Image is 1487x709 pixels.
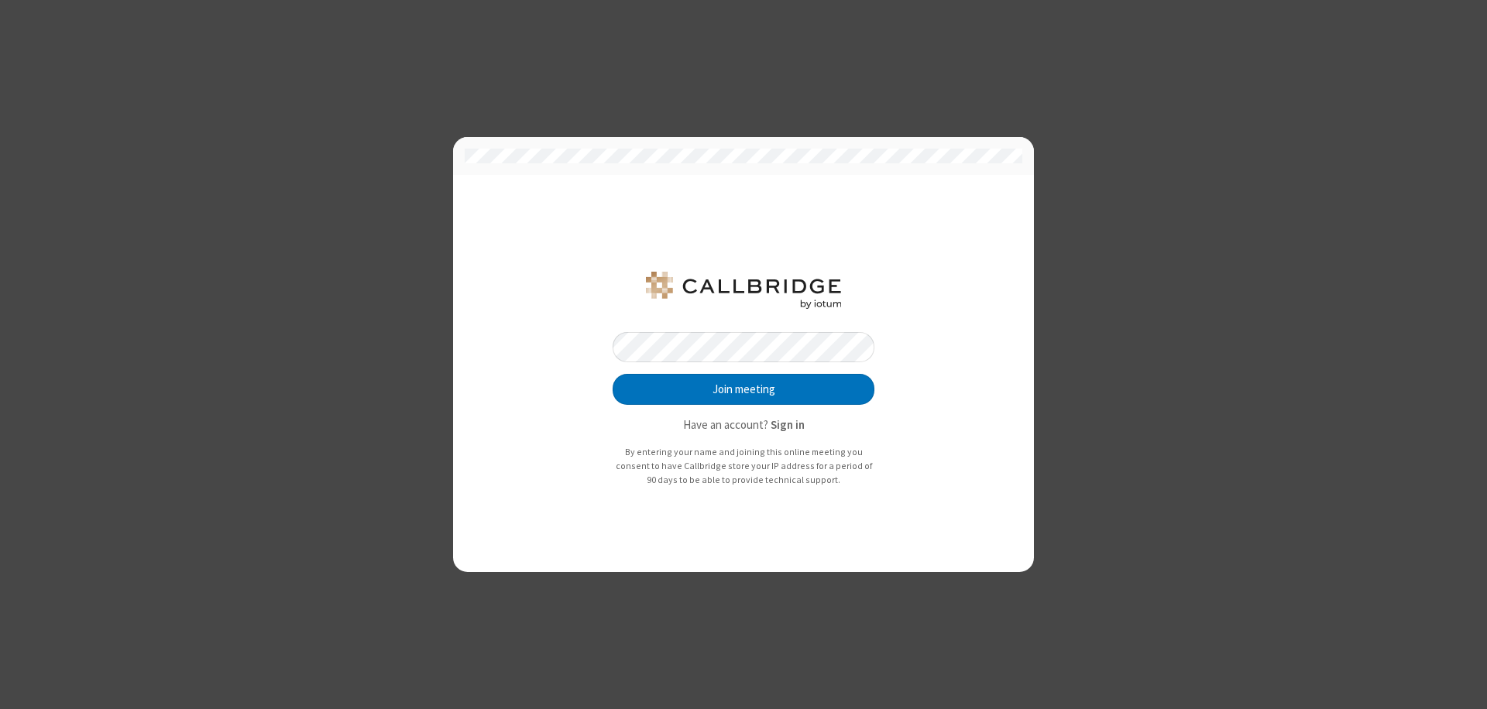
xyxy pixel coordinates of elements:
img: QA Selenium DO NOT DELETE OR CHANGE [643,272,844,309]
button: Sign in [771,416,805,434]
p: By entering your name and joining this online meeting you consent to have Callbridge store your I... [613,445,874,486]
p: Have an account? [613,416,874,434]
button: Join meeting [613,374,874,405]
strong: Sign in [771,417,805,432]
